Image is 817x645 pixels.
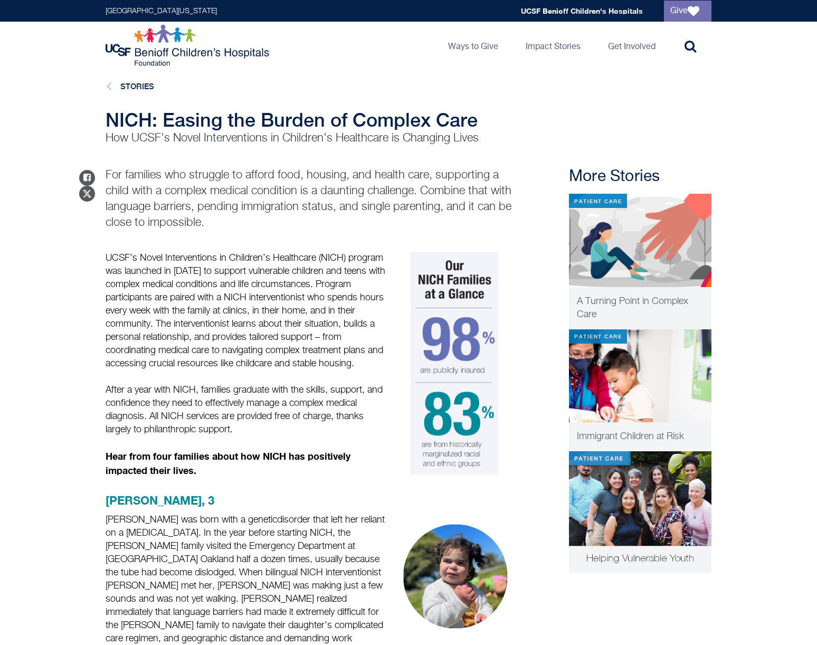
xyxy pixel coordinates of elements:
span: NICH: Easing the Burden of Complex Care [106,109,478,131]
span: A Turning Point in Complex Care [577,297,688,319]
a: Impact Stories [517,22,589,69]
img: Helping Vulnerable Youth [569,451,711,573]
div: Patient Care [569,194,627,208]
a: Stories [120,82,154,91]
a: [GEOGRAPHIC_DATA][US_STATE] [106,7,217,15]
a: Give [664,1,711,22]
img: Immigrant children at risk [569,329,711,423]
span: Immigrant Children at Risk [577,432,684,441]
img: Mariana [398,514,512,639]
img: Stats [411,252,498,475]
img: Logo for UCSF Benioff Children's Hospitals Foundation [106,24,272,67]
a: Ways to Give [440,22,507,69]
p: How UCSF's Novel Interventions in Children's Healthcare is Changing Lives [106,130,512,146]
p: UCSF’s Novel Interventions in Children’s Healthcare (NICH) program was launched in [DATE] to supp... [106,252,387,371]
h2: More Stories [569,167,711,186]
a: Patient Care Immigrant children at risk Immigrant Children at Risk [569,329,711,452]
p: After a year with NICH, families graduate with the skills, support, and confidence they need to e... [106,384,387,437]
p: For families who struggle to afford food, housing, and health care, supporting a child with a com... [106,167,512,231]
a: Get Involved [600,22,664,69]
font: [PERSON_NAME], 3 [106,494,214,507]
img: NICH [569,194,711,287]
div: Patient Care [569,329,627,344]
strong: Hear from four families about how NICH has positively impacted their lives. [106,450,350,476]
a: UCSF Benioff Children's Hospitals [521,6,643,15]
a: Patient Care NICH A Turning Point in Complex Care [569,194,711,329]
